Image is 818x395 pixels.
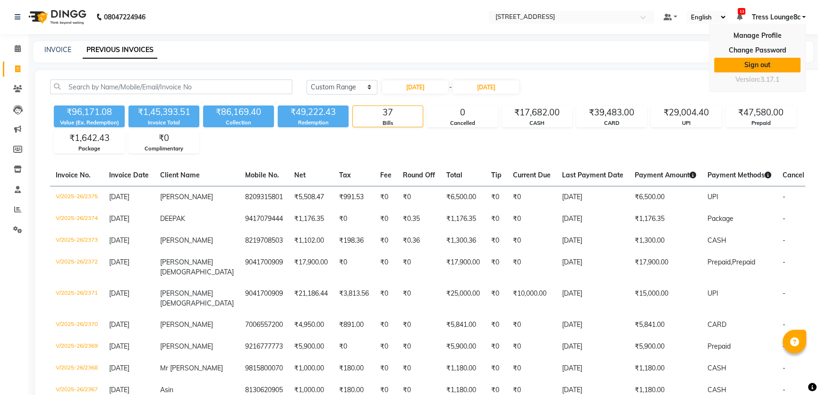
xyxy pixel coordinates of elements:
[294,171,306,179] span: Net
[486,208,507,230] td: ₹0
[50,79,292,94] input: Search by Name/Mobile/Email/Invoice No
[427,119,497,127] div: Cancelled
[289,252,333,283] td: ₹17,900.00
[289,314,333,336] td: ₹4,950.00
[556,314,629,336] td: [DATE]
[239,283,289,314] td: 9041700909
[160,289,234,307] span: [PERSON_NAME][DEMOGRAPHIC_DATA]
[289,186,333,208] td: ₹5,508.47
[160,386,173,394] span: Asin
[403,171,435,179] span: Round Off
[629,336,702,358] td: ₹5,900.00
[54,145,124,153] div: Package
[441,314,486,336] td: ₹5,841.00
[289,208,333,230] td: ₹1,176.35
[427,106,497,119] div: 0
[397,336,441,358] td: ₹0
[50,208,103,230] td: V/2025-26/2374
[289,358,333,379] td: ₹1,000.00
[783,258,785,266] span: -
[239,336,289,358] td: 9216777773
[556,208,629,230] td: [DATE]
[486,252,507,283] td: ₹0
[502,119,572,127] div: CASH
[129,132,199,145] div: ₹0
[289,230,333,252] td: ₹1,102.00
[160,214,185,223] span: DEEPAK
[109,342,129,351] span: [DATE]
[375,186,397,208] td: ₹0
[397,252,441,283] td: ₹0
[397,314,441,336] td: ₹0
[507,336,556,358] td: ₹0
[556,252,629,283] td: [DATE]
[104,4,145,30] b: 08047224946
[556,186,629,208] td: [DATE]
[245,171,279,179] span: Mobile No.
[54,119,125,127] div: Value (Ex. Redemption)
[160,236,213,245] span: [PERSON_NAME]
[707,364,726,372] span: CASH
[441,358,486,379] td: ₹1,180.00
[44,45,71,54] a: INVOICE
[726,106,796,119] div: ₹47,580.00
[203,119,274,127] div: Collection
[109,364,129,372] span: [DATE]
[333,252,375,283] td: ₹0
[491,171,502,179] span: Tip
[453,80,519,94] input: End Date
[714,43,801,58] a: Change Password
[109,320,129,329] span: [DATE]
[50,314,103,336] td: V/2025-26/2370
[651,106,721,119] div: ₹29,004.40
[128,105,199,119] div: ₹1,45,393.51
[556,336,629,358] td: [DATE]
[707,386,726,394] span: CASH
[397,186,441,208] td: ₹0
[507,314,556,336] td: ₹0
[160,320,213,329] span: [PERSON_NAME]
[783,289,785,298] span: -
[50,186,103,208] td: V/2025-26/2375
[486,283,507,314] td: ₹0
[562,171,623,179] span: Last Payment Date
[129,145,199,153] div: Complimentary
[629,358,702,379] td: ₹1,180.00
[128,119,199,127] div: Invoice Total
[449,82,452,92] span: -
[203,105,274,119] div: ₹86,169.40
[83,42,157,59] a: PREVIOUS INVOICES
[507,283,556,314] td: ₹10,000.00
[707,258,732,266] span: Prepaid,
[751,12,800,22] span: Tress Lounge8c
[732,258,755,266] span: Prepaid
[239,358,289,379] td: 9815800070
[486,336,507,358] td: ₹0
[375,358,397,379] td: ₹0
[109,289,129,298] span: [DATE]
[738,8,745,15] span: 13
[629,283,702,314] td: ₹15,000.00
[707,342,731,351] span: Prepaid
[353,106,423,119] div: 37
[486,314,507,336] td: ₹0
[441,252,486,283] td: ₹17,900.00
[446,171,462,179] span: Total
[160,342,213,351] span: [PERSON_NAME]
[629,230,702,252] td: ₹1,300.00
[333,336,375,358] td: ₹0
[556,230,629,252] td: [DATE]
[736,13,742,21] a: 13
[556,283,629,314] td: [DATE]
[50,230,103,252] td: V/2025-26/2373
[397,208,441,230] td: ₹0.35
[629,252,702,283] td: ₹17,900.00
[486,230,507,252] td: ₹0
[239,186,289,208] td: 8209315801
[783,193,785,201] span: -
[507,358,556,379] td: ₹0
[375,230,397,252] td: ₹0
[289,283,333,314] td: ₹21,186.44
[375,252,397,283] td: ₹0
[160,364,223,372] span: Mr [PERSON_NAME]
